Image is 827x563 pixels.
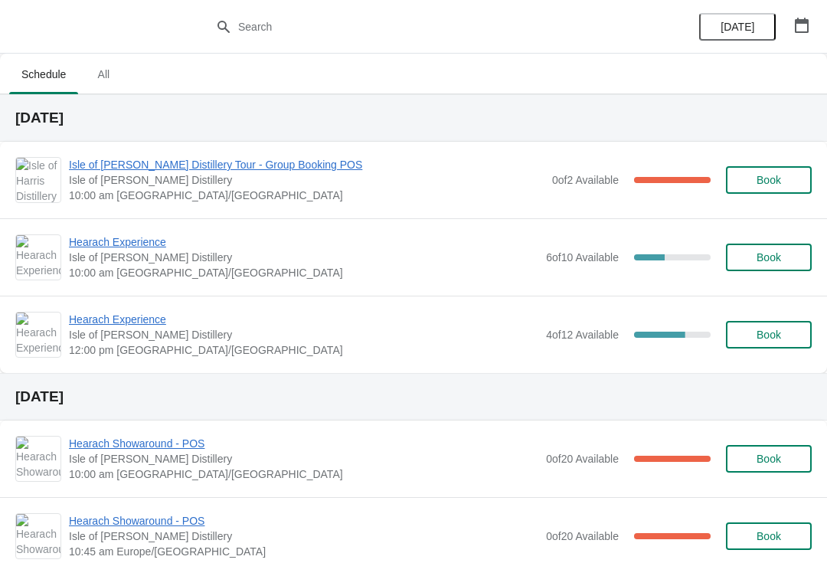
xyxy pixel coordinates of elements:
[69,529,538,544] span: Isle of [PERSON_NAME] Distillery
[726,321,812,349] button: Book
[546,530,619,542] span: 0 of 20 Available
[69,157,544,172] span: Isle of [PERSON_NAME] Distillery Tour - Group Booking POS
[726,445,812,473] button: Book
[16,313,60,357] img: Hearach Experience | Isle of Harris Distillery | 12:00 pm Europe/London
[16,158,60,202] img: Isle of Harris Distillery Tour - Group Booking POS | Isle of Harris Distillery | 10:00 am Europe/...
[16,235,60,280] img: Hearach Experience | Isle of Harris Distillery | 10:00 am Europe/London
[69,342,538,358] span: 12:00 pm [GEOGRAPHIC_DATA]/[GEOGRAPHIC_DATA]
[84,61,123,88] span: All
[16,437,60,481] img: Hearach Showaround - POS | Isle of Harris Distillery | 10:00 am Europe/London
[69,250,538,265] span: Isle of [PERSON_NAME] Distillery
[69,312,538,327] span: Hearach Experience
[757,251,781,263] span: Book
[757,530,781,542] span: Book
[726,522,812,550] button: Book
[726,244,812,271] button: Book
[69,451,538,466] span: Isle of [PERSON_NAME] Distillery
[69,172,544,188] span: Isle of [PERSON_NAME] Distillery
[69,466,538,482] span: 10:00 am [GEOGRAPHIC_DATA]/[GEOGRAPHIC_DATA]
[69,188,544,203] span: 10:00 am [GEOGRAPHIC_DATA]/[GEOGRAPHIC_DATA]
[69,436,538,451] span: Hearach Showaround - POS
[16,514,60,558] img: Hearach Showaround - POS | Isle of Harris Distillery | 10:45 am Europe/London
[546,329,619,341] span: 4 of 12 Available
[69,327,538,342] span: Isle of [PERSON_NAME] Distillery
[69,234,538,250] span: Hearach Experience
[69,265,538,280] span: 10:00 am [GEOGRAPHIC_DATA]/[GEOGRAPHIC_DATA]
[757,453,781,465] span: Book
[726,166,812,194] button: Book
[699,13,776,41] button: [DATE]
[721,21,754,33] span: [DATE]
[546,453,619,465] span: 0 of 20 Available
[237,13,620,41] input: Search
[9,61,78,88] span: Schedule
[546,251,619,263] span: 6 of 10 Available
[15,110,812,126] h2: [DATE]
[15,389,812,404] h2: [DATE]
[69,544,538,559] span: 10:45 am Europe/[GEOGRAPHIC_DATA]
[69,513,538,529] span: Hearach Showaround - POS
[757,329,781,341] span: Book
[552,174,619,186] span: 0 of 2 Available
[757,174,781,186] span: Book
